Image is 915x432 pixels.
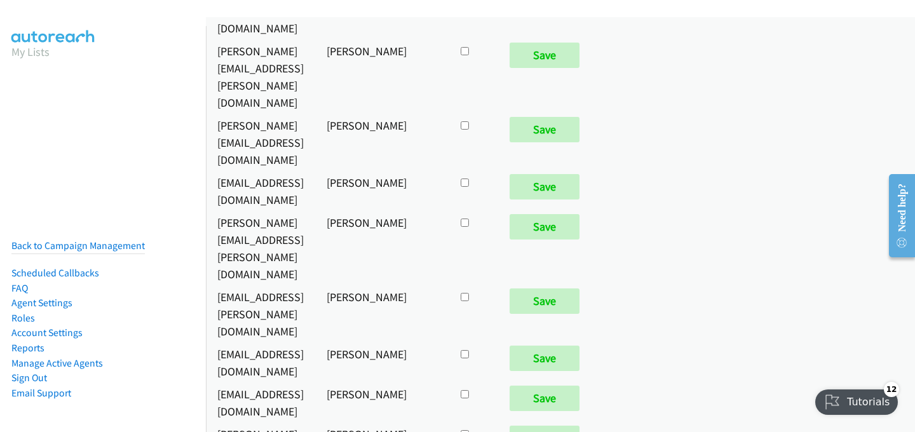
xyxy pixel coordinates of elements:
a: Account Settings [11,327,83,339]
input: Save [510,214,579,240]
a: FAQ [11,282,28,294]
iframe: Resource Center [879,165,915,266]
td: [PERSON_NAME] [315,211,447,285]
a: Manage Active Agents [11,357,103,369]
input: Save [510,386,579,411]
a: Email Support [11,387,71,399]
iframe: Checklist [808,377,905,422]
a: Back to Campaign Management [11,240,145,252]
td: [PERSON_NAME][EMAIL_ADDRESS][PERSON_NAME][DOMAIN_NAME] [206,211,315,285]
a: Reports [11,342,44,354]
input: Save [510,346,579,371]
td: [PERSON_NAME] [315,171,447,211]
input: Save [510,43,579,68]
input: Save [510,174,579,199]
td: [EMAIL_ADDRESS][DOMAIN_NAME] [206,171,315,211]
a: Agent Settings [11,297,72,309]
td: [EMAIL_ADDRESS][PERSON_NAME][DOMAIN_NAME] [206,285,315,342]
td: [PERSON_NAME] [315,39,447,114]
input: Save [510,288,579,314]
a: Scheduled Callbacks [11,267,99,279]
a: Sign Out [11,372,47,384]
td: [PERSON_NAME][EMAIL_ADDRESS][DOMAIN_NAME] [206,114,315,171]
input: Save [510,117,579,142]
td: [EMAIL_ADDRESS][DOMAIN_NAME] [206,342,315,382]
td: [EMAIL_ADDRESS][DOMAIN_NAME] [206,382,315,422]
td: [PERSON_NAME] [315,342,447,382]
a: Roles [11,312,35,324]
td: [PERSON_NAME] [315,114,447,171]
td: [PERSON_NAME][EMAIL_ADDRESS][PERSON_NAME][DOMAIN_NAME] [206,39,315,114]
td: [PERSON_NAME] [315,382,447,422]
td: [PERSON_NAME] [315,285,447,342]
a: My Lists [11,44,50,59]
